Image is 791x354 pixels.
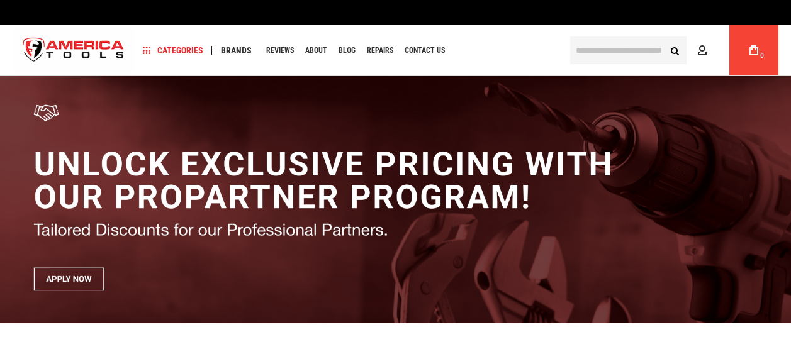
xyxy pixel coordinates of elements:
[13,27,135,74] img: America Tools
[266,47,294,54] span: Reviews
[137,42,209,59] a: Categories
[742,25,766,75] a: 0
[305,47,327,54] span: About
[361,42,399,59] a: Repairs
[399,42,451,59] a: Contact Us
[760,52,764,59] span: 0
[367,47,393,54] span: Repairs
[300,42,333,59] a: About
[261,42,300,59] a: Reviews
[215,42,257,59] a: Brands
[339,47,356,54] span: Blog
[405,47,445,54] span: Contact Us
[663,38,687,62] button: Search
[143,46,203,55] span: Categories
[333,42,361,59] a: Blog
[221,46,252,55] span: Brands
[13,27,135,74] a: store logo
